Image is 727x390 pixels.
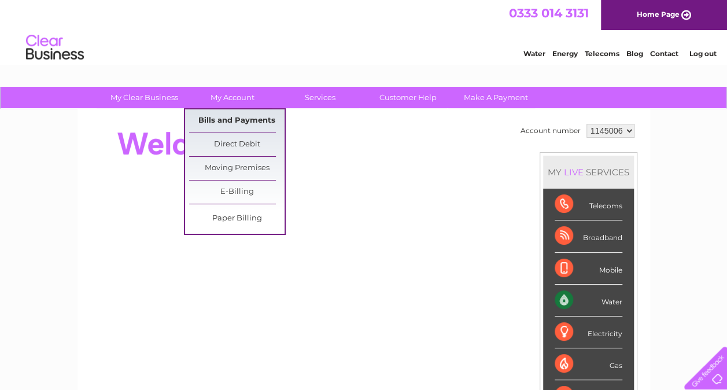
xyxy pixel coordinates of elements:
[509,6,589,20] a: 0333 014 3131
[272,87,368,108] a: Services
[650,49,678,58] a: Contact
[518,121,584,141] td: Account number
[689,49,716,58] a: Log out
[189,133,285,156] a: Direct Debit
[523,49,545,58] a: Water
[555,317,622,348] div: Electricity
[448,87,544,108] a: Make A Payment
[626,49,643,58] a: Blog
[189,157,285,180] a: Moving Premises
[555,220,622,252] div: Broadband
[543,156,634,189] div: MY SERVICES
[555,189,622,220] div: Telecoms
[555,253,622,285] div: Mobile
[184,87,280,108] a: My Account
[555,348,622,380] div: Gas
[189,207,285,230] a: Paper Billing
[585,49,619,58] a: Telecoms
[360,87,456,108] a: Customer Help
[189,181,285,204] a: E-Billing
[555,285,622,317] div: Water
[189,109,285,133] a: Bills and Payments
[91,6,637,56] div: Clear Business is a trading name of Verastar Limited (registered in [GEOGRAPHIC_DATA] No. 3667643...
[97,87,192,108] a: My Clear Business
[552,49,578,58] a: Energy
[25,30,84,65] img: logo.png
[562,167,586,178] div: LIVE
